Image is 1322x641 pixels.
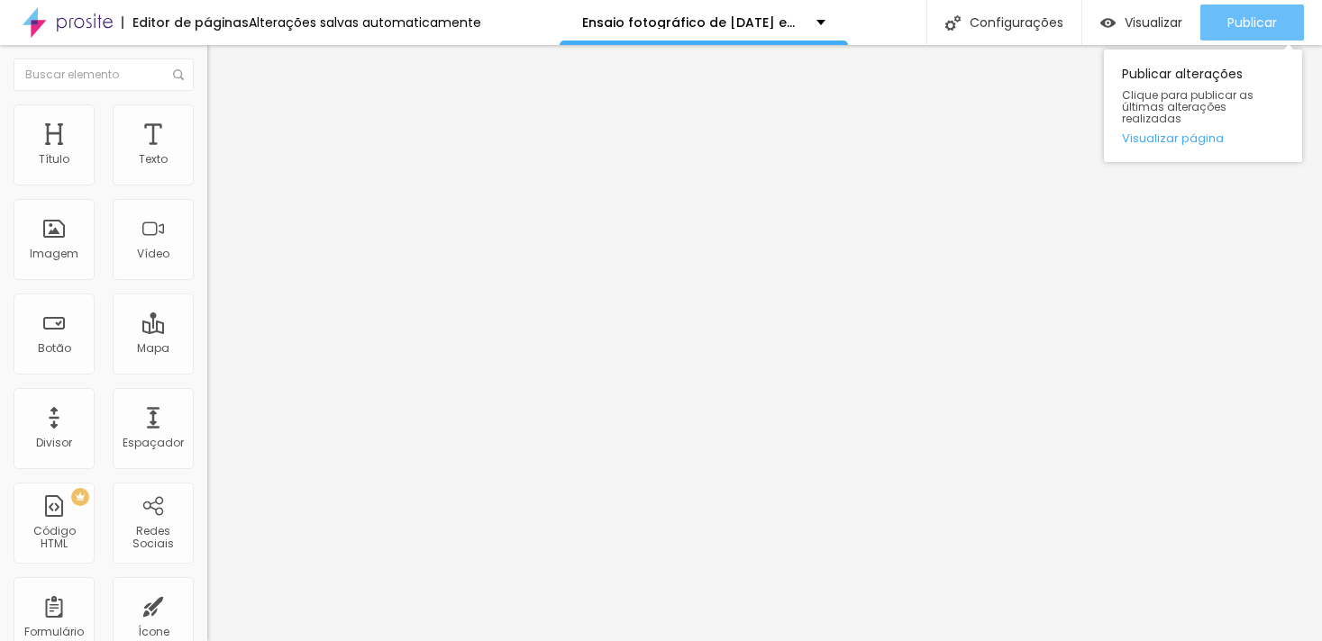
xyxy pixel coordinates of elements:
iframe: Editor [207,45,1322,641]
font: Ensaio fotográfico de [DATE] em [GEOGRAPHIC_DATA] [582,14,947,32]
font: Divisor [36,435,72,450]
img: view-1.svg [1100,15,1116,31]
a: Visualizar página [1122,132,1284,144]
font: Espaçador [123,435,184,450]
img: Ícone [173,69,184,80]
font: Código HTML [33,523,76,551]
font: Vídeo [137,246,169,261]
font: Visualizar página [1122,130,1224,147]
font: Imagem [30,246,78,261]
button: Publicar [1200,5,1304,41]
font: Visualizar [1125,14,1182,32]
img: Ícone [945,15,961,31]
font: Texto [139,151,168,167]
button: Visualizar [1082,5,1200,41]
font: Mapa [137,340,169,356]
font: Ícone [138,624,169,639]
font: Título [39,151,69,167]
font: Publicar alterações [1122,65,1243,83]
font: Formulário [24,624,84,639]
font: Configurações [970,14,1063,32]
font: Publicar [1227,14,1277,32]
font: Editor de páginas [132,14,249,32]
font: Redes Sociais [132,523,174,551]
font: Botão [38,340,71,356]
font: Alterações salvas automaticamente [249,14,481,32]
input: Buscar elemento [14,59,194,91]
font: Clique para publicar as últimas alterações realizadas [1122,87,1254,126]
